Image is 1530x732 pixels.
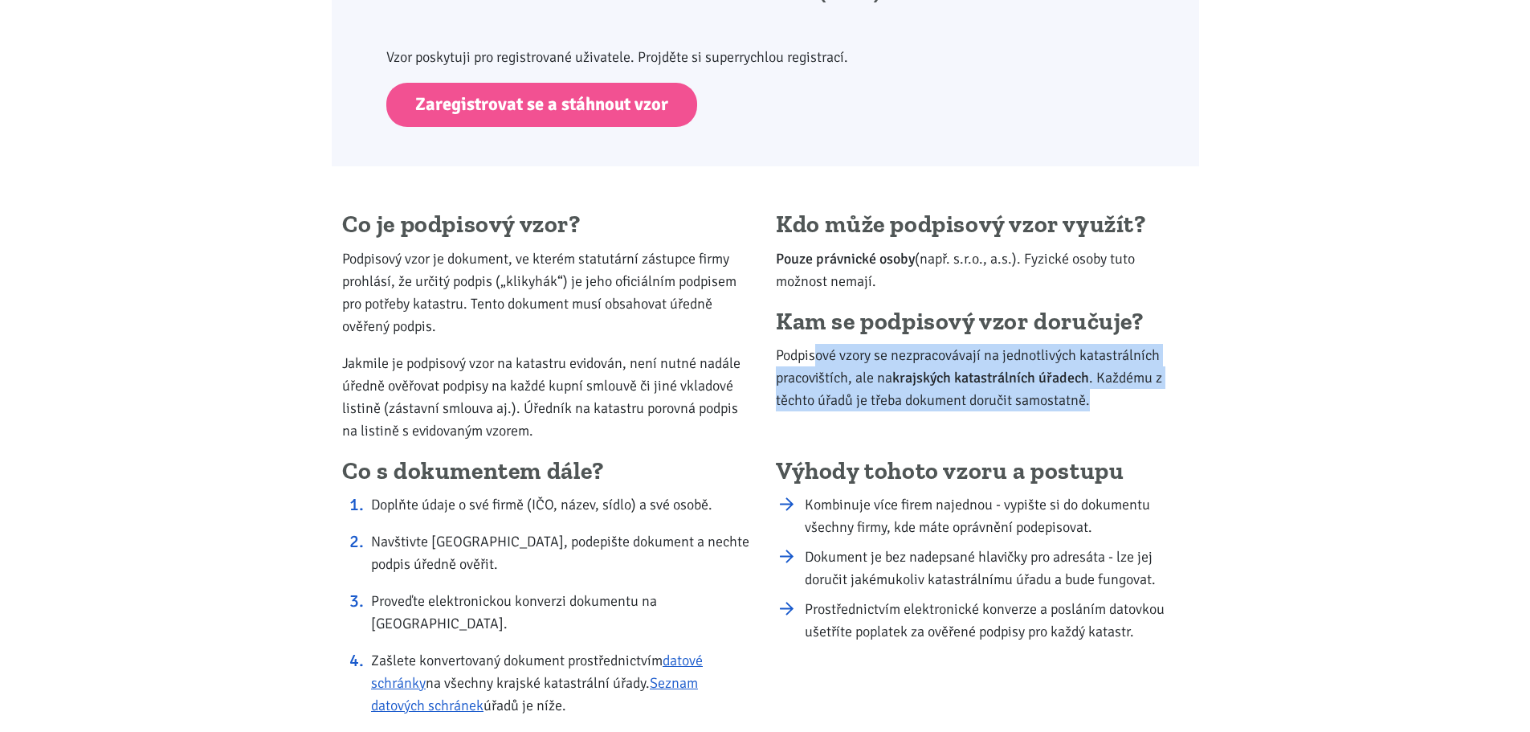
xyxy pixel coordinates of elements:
li: Doplňte údaje o své firmě (IČO, název, sídlo) a své osobě. [371,493,754,516]
li: Kombinuje více firem najednou - vypište si do dokumentu všechny firmy, kde máte oprávnění podepis... [805,493,1188,538]
li: Zašlete konvertovaný dokument prostřednictvím na všechny krajské katastrální úřady. úřadů je níže. [371,649,754,717]
p: Jakmile je podpisový vzor na katastru evidován, není nutné nadále úředně ověřovat podpisy na každ... [342,352,754,442]
p: Podpisové vzory se nezpracovávají na jednotlivých katastrálních pracovištích, ale na . Každému z ... [776,344,1188,411]
li: Prostřednictvím elektronické konverze a posláním datovkou ušetříte poplatek za ověřené podpisy pr... [805,598,1188,643]
h2: Výhody tohoto vzoru a postupu [776,456,1188,487]
h2: Co s dokumentem dále? [342,456,754,487]
h2: Kdo může podpisový vzor využít? [776,210,1188,240]
p: Podpisový vzor je dokument, ve kterém statutární zástupce firmy prohlásí, že určitý podpis („klik... [342,247,754,337]
li: Dokument je bez nadepsané hlavičky pro adresáta - lze jej doručit jakémukoliv katastrálnímu úřadu... [805,546,1188,591]
h2: Co je podpisový vzor? [342,210,754,240]
p: Vzor poskytuji pro registrované uživatele. Projděte si superrychlou registrací. [386,46,949,68]
h2: Kam se podpisový vzor doručuje? [776,307,1188,337]
li: Navštivte [GEOGRAPHIC_DATA], podepište dokument a nechte podpis úředně ověřit. [371,530,754,575]
a: Zaregistrovat se a stáhnout vzor [386,83,697,127]
p: (např. s.r.o., a.s.). Fyzické osoby tuto možnost nemají. [776,247,1188,292]
li: Proveďte elektronickou konverzi dokumentu na [GEOGRAPHIC_DATA]. [371,590,754,635]
b: Pouze právnické osoby [776,250,915,268]
b: krajských katastrálních úřadech [892,369,1089,386]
